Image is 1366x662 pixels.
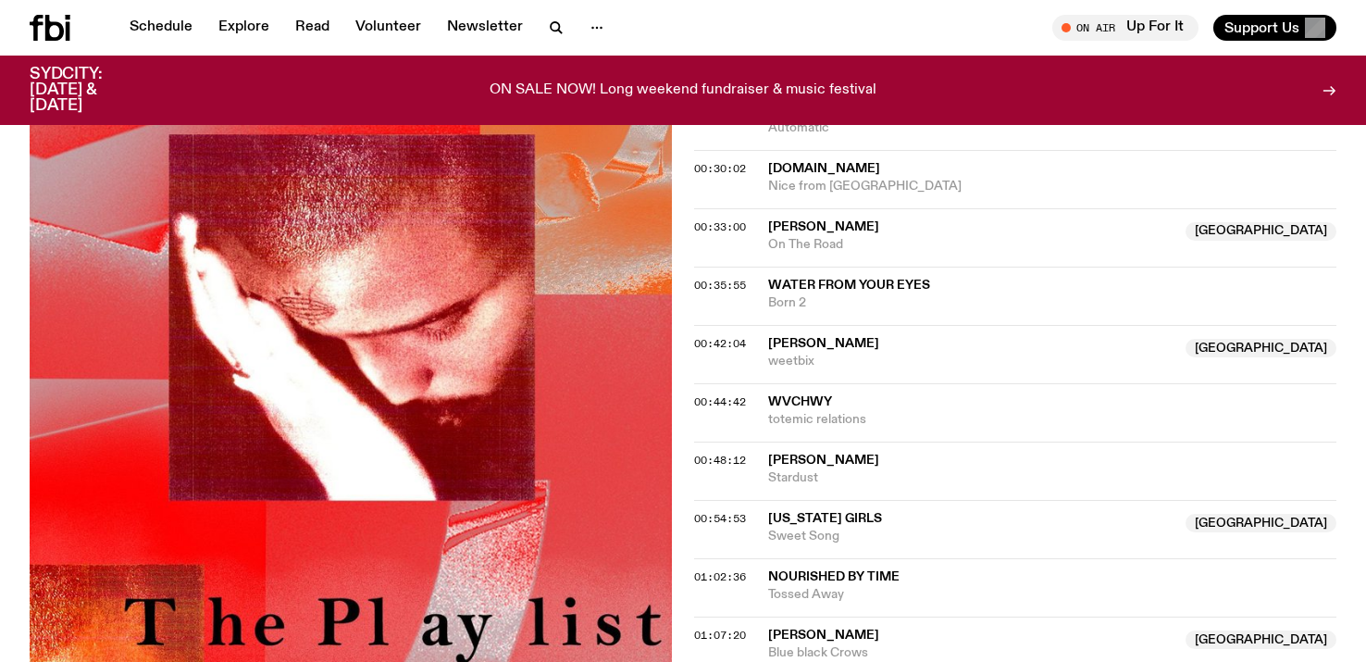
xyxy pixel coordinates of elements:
span: Nourished By Time [768,570,900,583]
button: On AirUp For It [1052,15,1198,41]
span: 01:07:20 [694,628,746,643]
button: 01:02:36 [694,572,746,582]
span: 00:42:04 [694,336,746,351]
span: Born 2 [768,294,1336,312]
span: 00:54:53 [694,511,746,526]
span: WVCHWY [768,395,832,408]
span: Support Us [1224,19,1299,36]
span: Stardust [768,469,1336,487]
p: ON SALE NOW! Long weekend fundraiser & music festival [490,82,876,99]
span: 00:48:12 [694,453,746,468]
button: Support Us [1213,15,1336,41]
span: 00:30:02 [694,161,746,176]
span: weetbix [768,353,1174,370]
span: [US_STATE] Girls [768,512,882,525]
span: totemic relations [768,411,1336,429]
span: [PERSON_NAME] [768,337,879,350]
a: Read [284,15,341,41]
button: 00:42:04 [694,339,746,349]
a: Newsletter [436,15,534,41]
span: Automatic [768,119,1336,137]
span: [PERSON_NAME] [768,454,879,467]
span: [GEOGRAPHIC_DATA] [1186,631,1336,649]
h3: SYDCITY: [DATE] & [DATE] [30,67,148,114]
button: 00:54:53 [694,514,746,524]
a: Schedule [118,15,204,41]
button: 00:33:00 [694,222,746,232]
button: 01:07:20 [694,631,746,641]
span: [PERSON_NAME] [768,220,879,233]
span: [GEOGRAPHIC_DATA] [1186,514,1336,532]
span: Sweet Song [768,528,1174,545]
span: Blue black Crows [768,644,1174,662]
a: Volunteer [344,15,432,41]
button: 00:44:42 [694,397,746,407]
span: [DOMAIN_NAME] [768,162,880,175]
span: [GEOGRAPHIC_DATA] [1186,339,1336,357]
span: Nice from [GEOGRAPHIC_DATA] [768,178,1336,195]
span: Water From Your Eyes [768,279,930,292]
button: 00:35:55 [694,281,746,291]
button: 00:48:12 [694,456,746,466]
span: 00:44:42 [694,394,746,409]
a: Explore [207,15,280,41]
span: Tossed Away [768,586,1336,604]
span: 00:33:00 [694,219,746,234]
span: [PERSON_NAME] [768,629,879,642]
span: 01:02:36 [694,569,746,584]
span: 00:35:55 [694,278,746,293]
span: On The Road [768,236,1174,254]
button: 00:30:02 [694,164,746,174]
span: [GEOGRAPHIC_DATA] [1186,222,1336,241]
